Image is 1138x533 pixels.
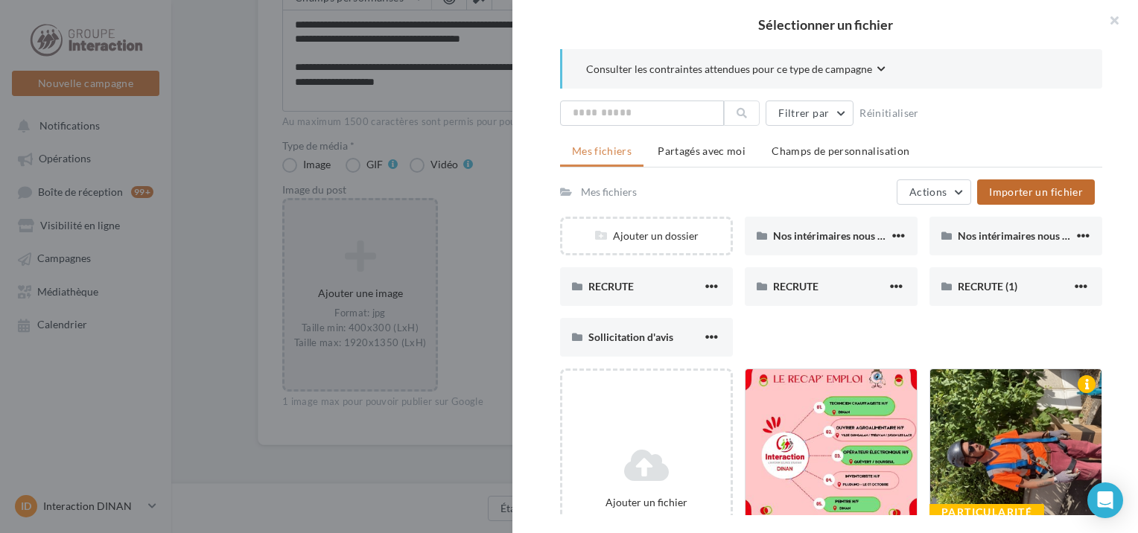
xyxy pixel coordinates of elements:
[929,504,1044,520] div: Particularité
[977,179,1095,205] button: Importer un fichier
[586,62,872,77] span: Consulter les contraintes attendues pour ce type de campagne
[958,229,1128,242] span: Nos intérimaires nous partagent leur
[989,185,1083,198] span: Importer un fichier
[568,495,725,510] div: Ajouter un fichier
[536,18,1114,31] h2: Sélectionner un fichier
[909,185,947,198] span: Actions
[581,185,637,200] div: Mes fichiers
[1087,482,1123,518] div: Open Intercom Messenger
[897,179,971,205] button: Actions
[766,100,854,126] button: Filtrer par
[586,61,886,80] button: Consulter les contraintes attendues pour ce type de campagne
[562,229,731,243] div: Ajouter un dossier
[572,144,632,157] span: Mes fichiers
[588,280,634,293] span: RECRUTE
[854,104,925,122] button: Réinitialiser
[773,229,943,242] span: Nos intérimaires nous partagent leur
[588,331,673,343] span: Sollicitation d'avis
[958,280,1017,293] span: RECRUTE (1)
[772,144,909,157] span: Champs de personnalisation
[773,280,818,293] span: RECRUTE
[658,144,746,157] span: Partagés avec moi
